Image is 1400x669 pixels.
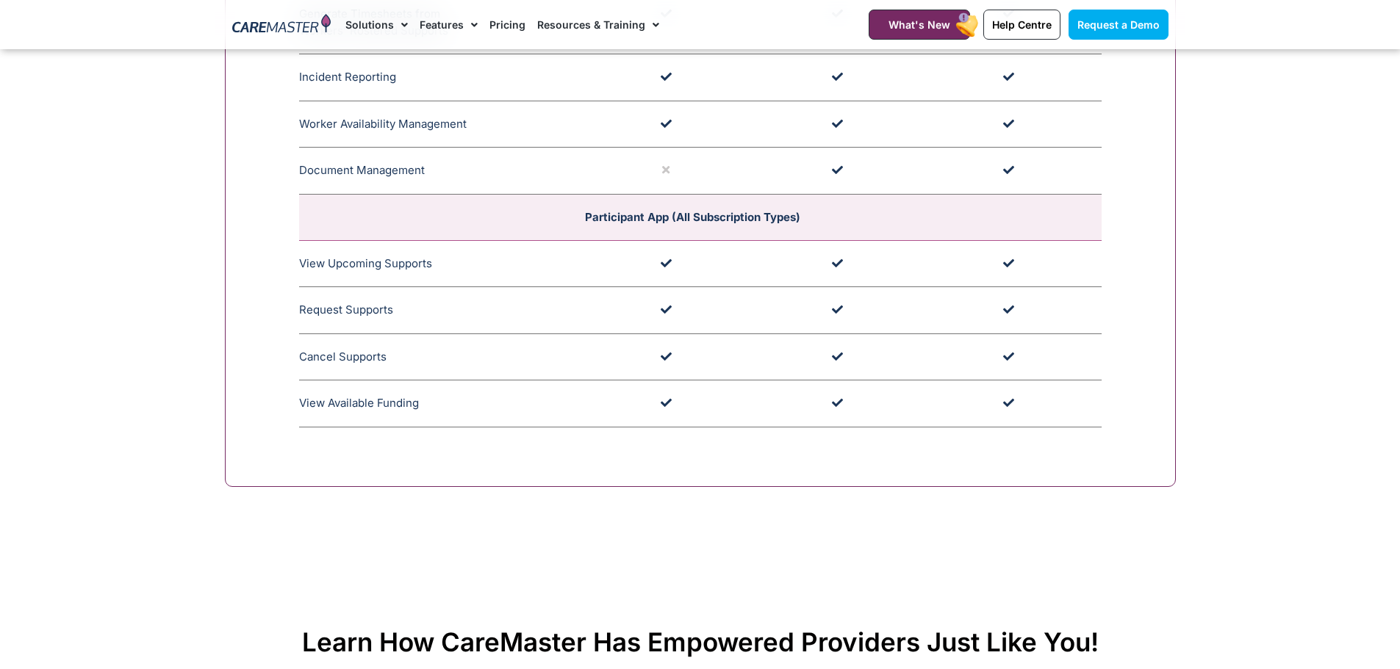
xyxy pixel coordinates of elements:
span: Help Centre [992,18,1052,31]
td: View Upcoming Supports [299,240,588,287]
td: Cancel Supports [299,333,588,380]
a: What's New [869,10,970,40]
td: Request Supports [299,287,588,334]
h2: Learn How CareMaster Has Empowered Providers Just Like You! [232,626,1169,657]
img: CareMaster Logo [232,14,331,36]
span: What's New [889,18,950,31]
td: Worker Availability Management [299,101,588,148]
span: Participant App (All Subscription Types) [585,210,800,224]
a: Help Centre [983,10,1060,40]
td: Incident Reporting [299,54,588,101]
a: Request a Demo [1069,10,1169,40]
td: Document Management [299,148,588,195]
td: View Available Funding [299,380,588,427]
span: Request a Demo [1077,18,1160,31]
